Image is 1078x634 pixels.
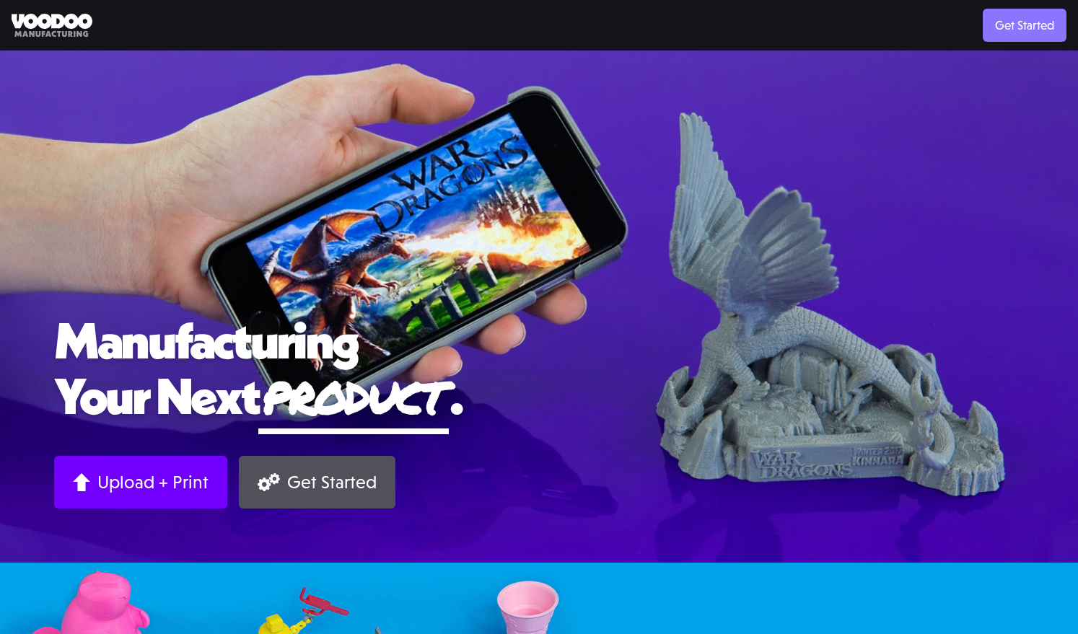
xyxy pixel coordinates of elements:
img: Arrow up [73,473,90,491]
a: Upload + Print [54,456,227,508]
div: Get Started [287,471,377,493]
a: Get Started [239,456,395,508]
a: Get Started [983,9,1066,42]
div: Upload + Print [97,471,209,493]
img: Gears [258,473,280,491]
img: Voodoo Manufacturing logo [12,14,92,38]
span: product [258,365,449,428]
h1: Manufacturing Your Next . [54,312,1024,434]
